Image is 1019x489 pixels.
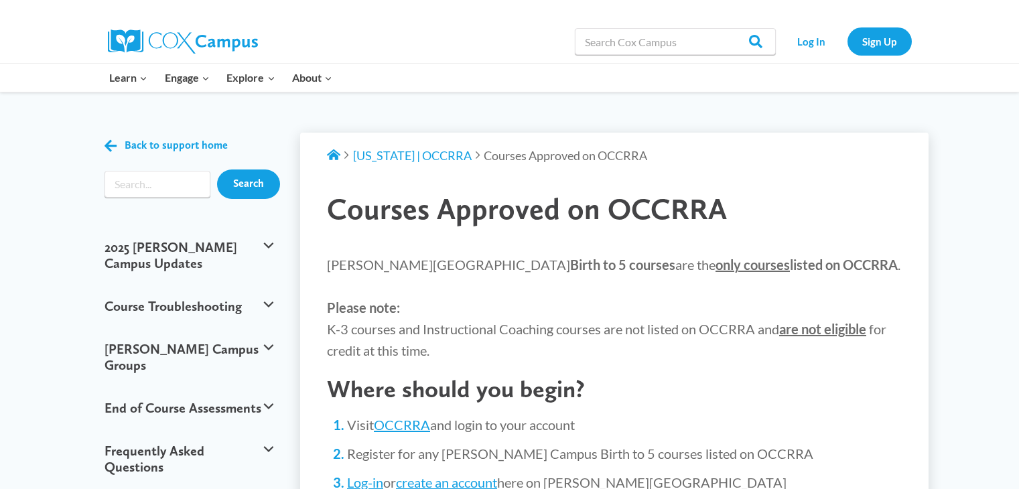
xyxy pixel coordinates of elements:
[347,415,902,434] li: Visit and login to your account
[98,429,281,488] button: Frequently Asked Questions
[347,444,902,463] li: Register for any [PERSON_NAME] Campus Birth to 5 courses listed on OCCRRA
[327,148,340,163] a: Support Home
[292,69,332,86] span: About
[327,254,902,361] p: [PERSON_NAME][GEOGRAPHIC_DATA] are the . K-3 courses and Instructional Coaching courses are not l...
[98,226,281,285] button: 2025 [PERSON_NAME] Campus Updates
[101,64,341,92] nav: Primary Navigation
[105,171,211,198] form: Search form
[98,328,281,387] button: [PERSON_NAME] Campus Groups
[165,69,210,86] span: Engage
[109,69,147,86] span: Learn
[108,29,258,54] img: Cox Campus
[847,27,912,55] a: Sign Up
[327,191,727,226] span: Courses Approved on OCCRRA
[327,299,400,316] strong: Please note:
[779,321,866,337] strong: are not eligible
[98,387,281,429] button: End of Course Assessments
[353,148,472,163] a: [US_STATE] | OCCRRA
[125,139,228,152] span: Back to support home
[327,374,902,403] h2: Where should you begin?
[575,28,776,55] input: Search Cox Campus
[783,27,912,55] nav: Secondary Navigation
[374,417,430,433] a: OCCRRA
[484,148,647,163] span: Courses Approved on OCCRRA
[783,27,841,55] a: Log In
[217,169,280,199] input: Search
[105,171,211,198] input: Search input
[226,69,275,86] span: Explore
[716,257,790,273] span: only courses
[105,136,228,155] a: Back to support home
[570,257,675,273] strong: Birth to 5 courses
[98,285,281,328] button: Course Troubleshooting
[716,257,898,273] strong: listed on OCCRRA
